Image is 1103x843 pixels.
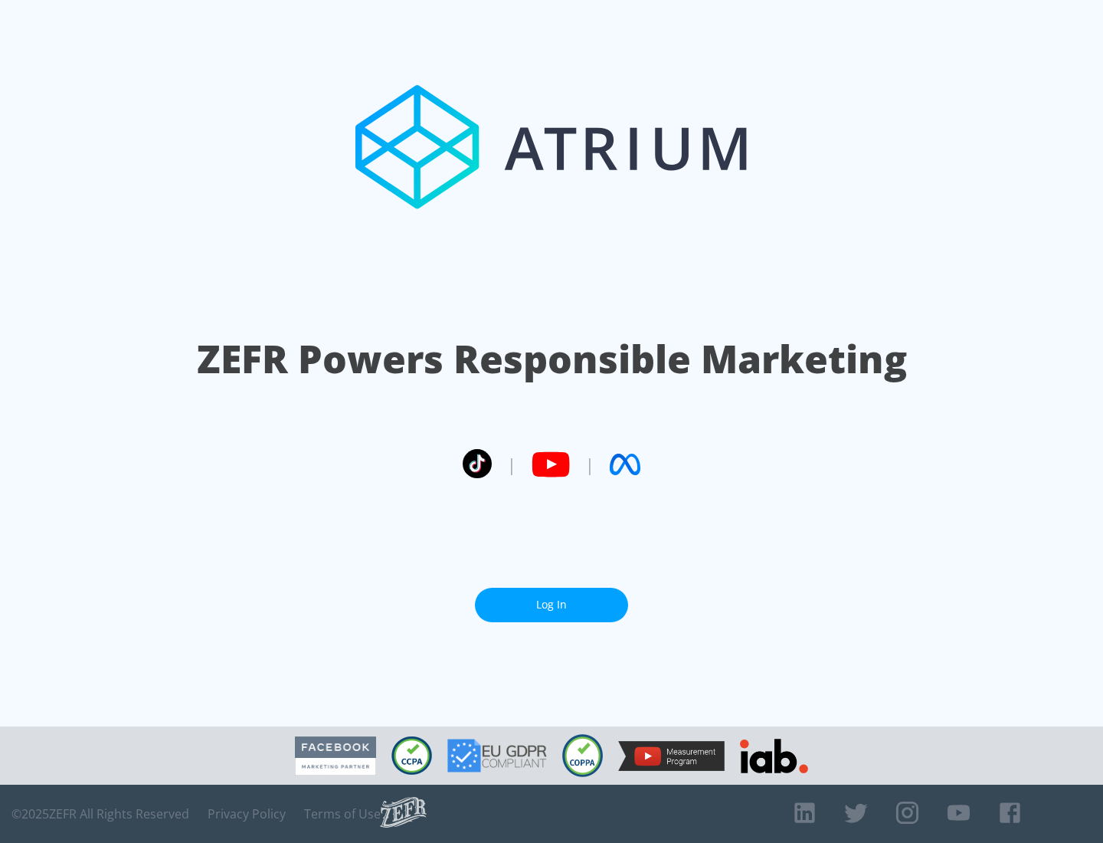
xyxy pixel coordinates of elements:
img: YouTube Measurement Program [618,741,725,771]
img: IAB [740,739,808,773]
img: CCPA Compliant [391,736,432,775]
img: GDPR Compliant [447,739,547,772]
span: | [507,453,516,476]
span: | [585,453,594,476]
a: Privacy Policy [208,806,286,822]
img: COPPA Compliant [562,734,603,777]
span: © 2025 ZEFR All Rights Reserved [11,806,189,822]
a: Terms of Use [304,806,381,822]
a: Log In [475,588,628,622]
img: Facebook Marketing Partner [295,736,376,776]
h1: ZEFR Powers Responsible Marketing [197,333,907,385]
